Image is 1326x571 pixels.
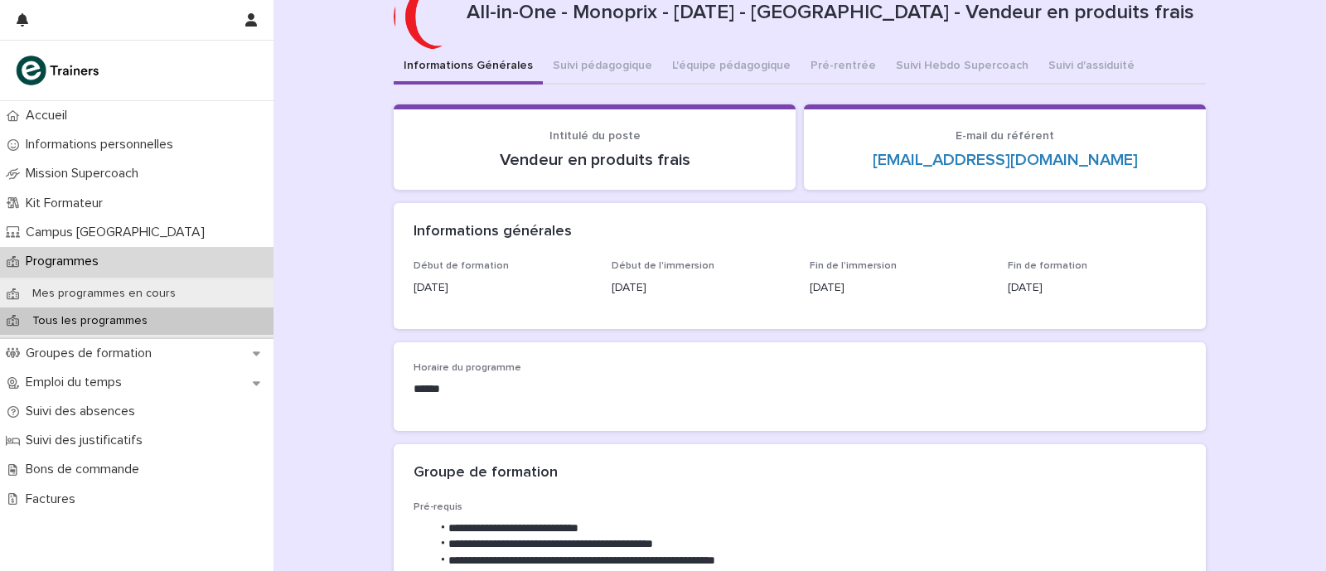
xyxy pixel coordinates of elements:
[612,261,714,271] span: Début de l'immersion
[19,375,135,390] p: Emploi du temps
[19,491,89,507] p: Factures
[549,130,641,142] span: Intitulé du poste
[612,279,790,297] p: [DATE]
[956,130,1054,142] span: E-mail du référent
[886,50,1038,85] button: Suivi Hebdo Supercoach
[19,346,165,361] p: Groupes de formation
[414,261,509,271] span: Début de formation
[1008,261,1087,271] span: Fin de formation
[19,254,112,269] p: Programmes
[414,464,558,482] h2: Groupe de formation
[19,314,161,328] p: Tous les programmes
[801,50,886,85] button: Pré-rentrée
[19,137,186,152] p: Informations personnelles
[543,50,662,85] button: Suivi pédagogique
[13,54,104,87] img: K0CqGN7SDeD6s4JG8KQk
[662,50,801,85] button: L'équipe pédagogique
[414,279,592,297] p: [DATE]
[19,166,152,181] p: Mission Supercoach
[19,404,148,419] p: Suivi des absences
[810,261,897,271] span: Fin de l'immersion
[19,196,116,211] p: Kit Formateur
[19,287,189,301] p: Mes programmes en cours
[414,150,776,170] p: Vendeur en produits frais
[19,108,80,123] p: Accueil
[414,502,462,512] span: Pré-requis
[873,152,1138,168] a: [EMAIL_ADDRESS][DOMAIN_NAME]
[19,225,218,240] p: Campus [GEOGRAPHIC_DATA]
[394,50,543,85] button: Informations Générales
[1008,279,1186,297] p: [DATE]
[1038,50,1145,85] button: Suivi d'assiduité
[19,433,156,448] p: Suivi des justificatifs
[810,279,988,297] p: [DATE]
[467,1,1199,25] p: All-in-One - Monoprix - [DATE] - [GEOGRAPHIC_DATA] - Vendeur en produits frais
[414,223,572,241] h2: Informations générales
[19,462,152,477] p: Bons de commande
[414,363,521,373] span: Horaire du programme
